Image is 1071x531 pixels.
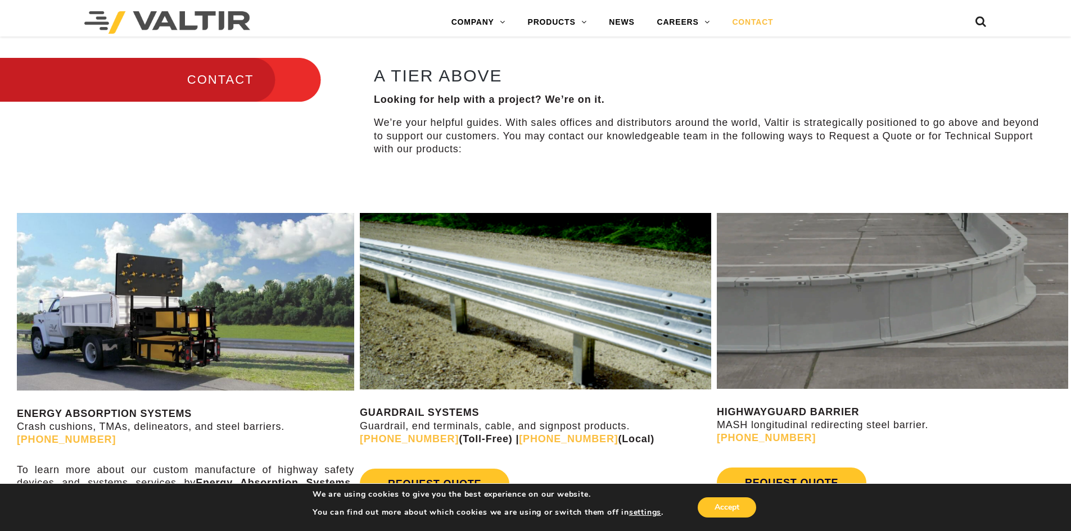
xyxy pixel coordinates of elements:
a: REQUEST QUOTE [717,468,866,498]
p: Guardrail, end terminals, cable, and signpost products. [360,406,711,446]
a: CAREERS [646,11,721,34]
a: COMPANY [440,11,517,34]
button: settings [629,507,661,518]
a: CONTACT [721,11,784,34]
strong: GUARDRAIL SYSTEMS [360,407,479,418]
a: PRODUCTS [517,11,598,34]
p: To learn more about our custom manufacture of highway safety devices and systems services by , pl... [17,464,354,516]
strong: (Toll-Free) | (Local) [360,433,654,444]
p: We’re your helpful guides. With sales offices and distributors around the world, Valtir is strate... [374,116,1041,156]
strong: HIGHWAYGUARD BARRIER [717,406,859,417]
p: You can find out more about which cookies we are using or switch them off in . [313,507,663,518]
p: We are using cookies to give you the best experience on our website. [313,489,663,500]
a: REQUEST QUOTE [360,469,509,499]
a: [PHONE_NUMBER] [717,432,816,443]
img: SS180M Contact Us Page Image [17,213,354,390]
img: Guardrail Contact Us Page Image [360,213,711,389]
a: NEWS [598,11,645,34]
img: Valtir [84,11,250,34]
p: MASH longitudinal redirecting steel barrier. [717,406,1068,445]
h2: A TIER ABOVE [374,66,1041,85]
img: Radius-Barrier-Section-Highwayguard3 [717,213,1068,388]
button: Accept [698,497,756,518]
strong: Energy Absorption Systems [196,477,351,488]
a: [PHONE_NUMBER] [17,434,116,445]
a: [PHONE_NUMBER] [519,433,618,444]
a: [PHONE_NUMBER] [360,433,459,444]
strong: ENERGY ABSORPTION SYSTEMS [17,408,192,419]
strong: Looking for help with a project? We’re on it. [374,94,605,105]
p: Crash cushions, TMAs, delineators, and steel barriers. [17,407,354,447]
